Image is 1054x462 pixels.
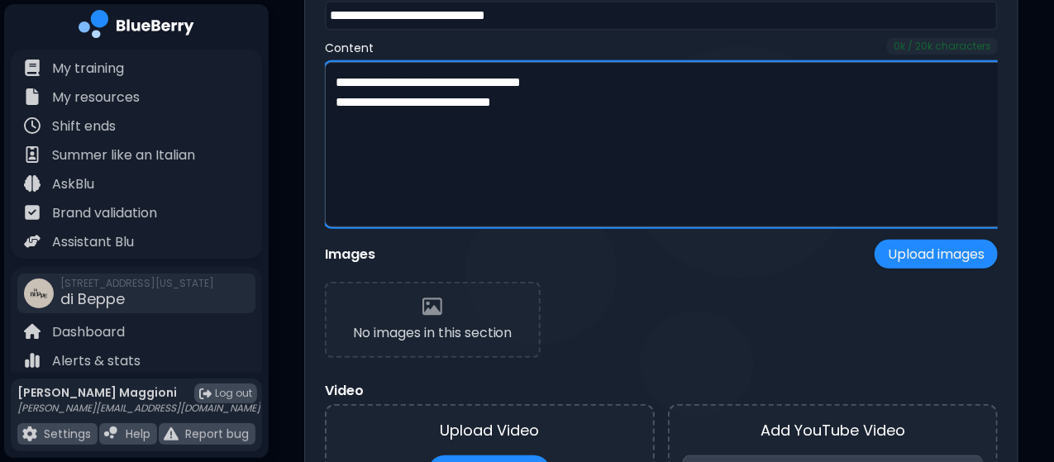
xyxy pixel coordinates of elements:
p: Dashboard [52,322,125,342]
p: My training [52,59,124,79]
div: 0 k / 20k characters [887,38,998,55]
img: file icon [24,60,41,76]
img: file icon [24,88,41,105]
img: file icon [24,117,41,134]
img: company thumbnail [24,279,54,308]
img: file icon [22,426,37,441]
p: Alerts & stats [52,351,141,371]
h3: Upload Video [340,419,640,442]
span: di Beppe [60,288,125,309]
p: No images in this section [353,323,513,343]
span: Log out [215,387,252,400]
label: Content [325,40,374,55]
p: AskBlu [52,174,94,194]
p: Brand validation [52,203,157,223]
img: file icon [24,204,41,221]
p: Images [325,245,375,264]
img: file icon [164,426,179,441]
img: file icon [24,233,41,250]
img: file icon [104,426,119,441]
img: file icon [24,175,41,192]
p: My resources [52,88,140,107]
img: logout [199,388,212,400]
img: company logo [79,10,194,44]
p: Report bug [185,426,249,441]
p: Summer like an Italian [52,145,195,165]
p: Settings [44,426,91,441]
p: [PERSON_NAME] Maggioni [17,385,260,400]
h3: Add YouTube Video [683,419,983,442]
p: Shift ends [52,117,116,136]
p: Assistant Blu [52,232,134,252]
img: No images [422,297,442,317]
img: file icon [24,146,41,163]
p: [PERSON_NAME][EMAIL_ADDRESS][DOMAIN_NAME] [17,402,260,415]
p: Help [126,426,150,441]
p: Video [325,381,364,401]
img: file icon [24,323,41,340]
button: Upload images [875,240,998,269]
span: [STREET_ADDRESS][US_STATE] [60,277,214,290]
img: file icon [24,352,41,369]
